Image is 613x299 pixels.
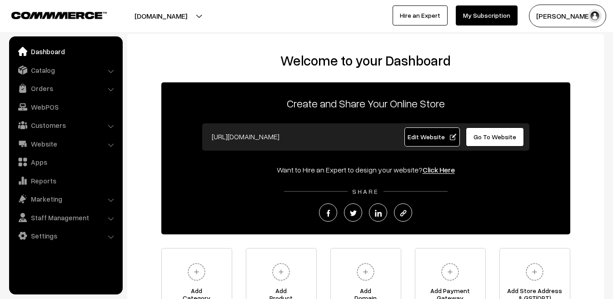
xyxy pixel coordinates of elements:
[404,127,460,147] a: Edit Website
[161,95,570,111] p: Create and Share Your Online Store
[11,62,120,78] a: Catalog
[184,259,209,284] img: plus.svg
[529,5,606,27] button: [PERSON_NAME]
[456,5,518,25] a: My Subscription
[423,165,455,174] a: Click Here
[11,136,120,152] a: Website
[353,259,378,284] img: plus.svg
[11,209,120,226] a: Staff Management
[11,172,120,189] a: Reports
[11,228,120,244] a: Settings
[393,5,448,25] a: Hire an Expert
[588,9,602,23] img: user
[438,259,463,284] img: plus.svg
[269,259,294,284] img: plus.svg
[473,133,516,141] span: Go To Website
[136,52,595,69] h2: Welcome to your Dashboard
[522,259,547,284] img: plus.svg
[408,133,456,141] span: Edit Website
[11,43,120,60] a: Dashboard
[11,191,120,207] a: Marketing
[11,117,120,133] a: Customers
[11,99,120,115] a: WebPOS
[103,5,219,27] button: [DOMAIN_NAME]
[466,127,524,147] a: Go To Website
[11,12,107,19] img: COMMMERCE
[161,164,570,175] div: Want to Hire an Expert to design your website?
[348,188,384,195] span: SHARE
[11,9,91,20] a: COMMMERCE
[11,154,120,170] a: Apps
[11,80,120,96] a: Orders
